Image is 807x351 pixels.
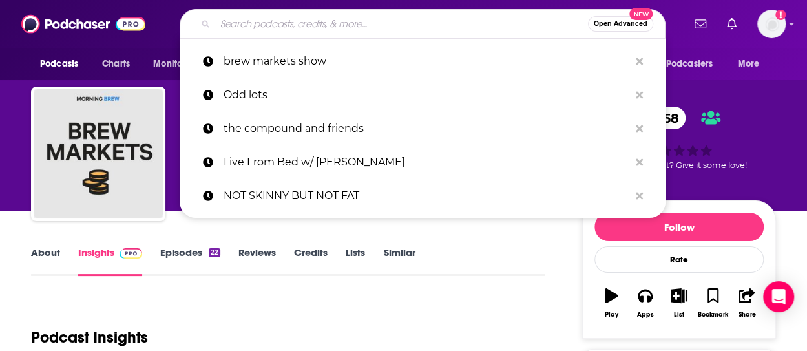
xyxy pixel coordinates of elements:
a: brew markets show [180,45,666,78]
a: NOT SKINNY BUT NOT FAT [180,179,666,213]
span: 58 [651,107,686,129]
div: Bookmark [698,311,728,319]
input: Search podcasts, credits, & more... [215,14,588,34]
div: Open Intercom Messenger [763,281,794,312]
button: open menu [729,52,776,76]
span: Podcasts [40,55,78,73]
svg: Add a profile image [775,10,786,20]
a: Odd lots [180,78,666,112]
button: Show profile menu [757,10,786,38]
button: open menu [144,52,216,76]
button: List [662,280,696,326]
a: InsightsPodchaser Pro [78,246,142,276]
span: New [629,8,653,20]
span: For Podcasters [651,55,713,73]
p: the compound and friends [224,112,629,145]
span: Open Advanced [594,21,647,27]
div: List [674,311,684,319]
a: About [31,246,60,276]
img: Brew Markets [34,89,163,218]
div: Search podcasts, credits, & more... [180,9,666,39]
div: Share [738,311,755,319]
div: 22 [209,248,220,257]
button: Open AdvancedNew [588,16,653,32]
h1: Podcast Insights [31,328,148,347]
div: Rate [594,246,764,273]
p: NOT SKINNY BUT NOT FAT [224,179,629,213]
p: Odd lots [224,78,629,112]
button: Follow [594,213,764,241]
img: Podchaser - Follow, Share and Rate Podcasts [21,12,145,36]
img: Podchaser Pro [120,248,142,259]
a: Similar [383,246,415,276]
button: Play [594,280,628,326]
a: Reviews [238,246,276,276]
a: Charts [94,52,138,76]
p: Live From Bed w/ Jade Iovine [224,145,629,179]
a: Live From Bed w/ [PERSON_NAME] [180,145,666,179]
a: Show notifications dropdown [689,13,711,35]
a: Credits [294,246,328,276]
button: open menu [31,52,95,76]
a: the compound and friends [180,112,666,145]
button: Bookmark [696,280,729,326]
div: Apps [637,311,654,319]
span: Charts [102,55,130,73]
div: Play [605,311,618,319]
img: User Profile [757,10,786,38]
span: Logged in as hannah.bishop [757,10,786,38]
span: Monitoring [153,55,199,73]
button: Share [730,280,764,326]
div: 58Good podcast? Give it some love! [582,98,776,178]
a: Episodes22 [160,246,220,276]
button: open menu [642,52,731,76]
span: More [738,55,760,73]
p: brew markets show [224,45,629,78]
button: Apps [628,280,662,326]
span: Good podcast? Give it some love! [611,160,747,170]
a: Show notifications dropdown [722,13,742,35]
a: Lists [346,246,365,276]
